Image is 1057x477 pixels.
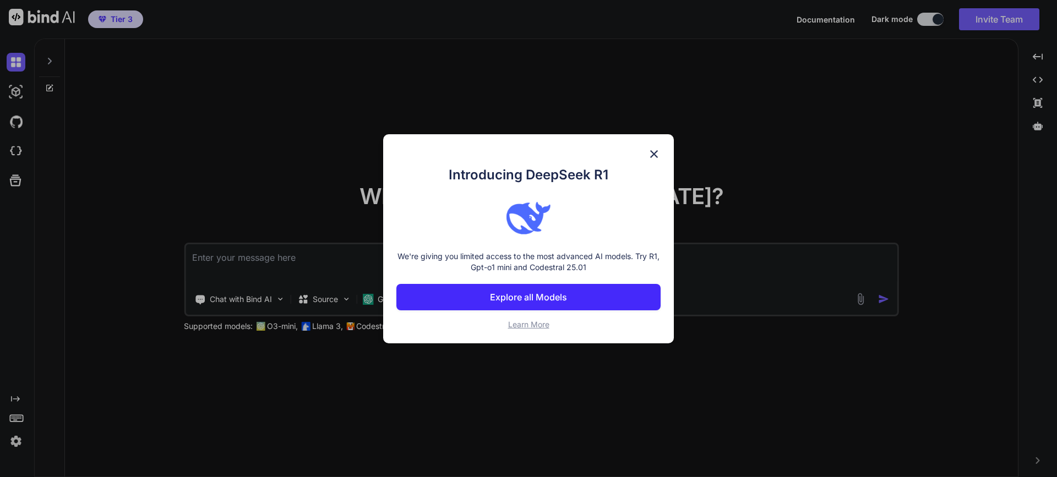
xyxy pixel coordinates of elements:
[490,290,567,304] p: Explore all Models
[506,196,551,240] img: bind logo
[647,147,661,161] img: close
[508,320,549,329] span: Learn More
[396,284,661,310] button: Explore all Models
[396,165,661,185] h1: Introducing DeepSeek R1
[396,251,661,273] p: We're giving you limited access to the most advanced AI models. Try R1, Gpt-o1 mini and Codestral...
